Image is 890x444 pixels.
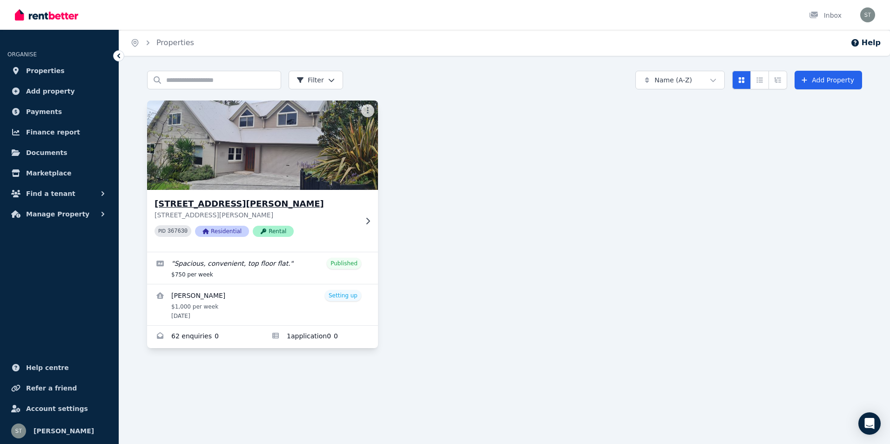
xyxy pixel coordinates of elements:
span: [PERSON_NAME] [34,425,94,437]
a: Add Property [795,71,862,89]
button: Filter [289,71,343,89]
div: Inbox [809,11,842,20]
a: Documents [7,143,111,162]
span: Find a tenant [26,188,75,199]
button: More options [361,104,374,117]
span: Marketplace [26,168,71,179]
button: Help [850,37,881,48]
span: Add property [26,86,75,97]
span: Documents [26,147,67,158]
a: Properties [7,61,111,80]
button: Card view [732,71,751,89]
span: ORGANISE [7,51,37,58]
a: Help centre [7,358,111,377]
a: Add property [7,82,111,101]
img: Saskia Theobald [860,7,875,22]
a: Enquiries for 21 Myra St, Frenchs Forest [147,326,263,348]
code: 367630 [168,228,188,235]
span: Refer a friend [26,383,77,394]
span: Finance report [26,127,80,138]
span: Account settings [26,403,88,414]
span: Payments [26,106,62,117]
span: Help centre [26,362,69,373]
span: Properties [26,65,65,76]
button: Manage Property [7,205,111,223]
small: PID [158,229,166,234]
a: Applications for 21 Myra St, Frenchs Forest [263,326,378,348]
button: Expanded list view [769,71,787,89]
a: 21 Myra St, Frenchs Forest[STREET_ADDRESS][PERSON_NAME][STREET_ADDRESS][PERSON_NAME]PID 367630Res... [147,101,378,252]
div: Open Intercom Messenger [858,412,881,435]
a: View details for Iain Rolfe [147,284,378,325]
a: Payments [7,102,111,121]
p: [STREET_ADDRESS][PERSON_NAME] [155,210,357,220]
img: 21 Myra St, Frenchs Forest [142,98,384,192]
img: Saskia Theobald [11,424,26,438]
a: Refer a friend [7,379,111,397]
button: Name (A-Z) [635,71,725,89]
nav: Breadcrumb [119,30,205,56]
a: Account settings [7,399,111,418]
span: Name (A-Z) [654,75,692,85]
span: Filter [297,75,324,85]
button: Find a tenant [7,184,111,203]
img: RentBetter [15,8,78,22]
a: Finance report [7,123,111,141]
span: Rental [253,226,294,237]
a: Edit listing: Spacious, convenient, top floor flat. [147,252,378,284]
span: Residential [195,226,249,237]
h3: [STREET_ADDRESS][PERSON_NAME] [155,197,357,210]
button: Compact list view [750,71,769,89]
span: Manage Property [26,209,89,220]
a: Properties [156,38,194,47]
a: Marketplace [7,164,111,182]
div: View options [732,71,787,89]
